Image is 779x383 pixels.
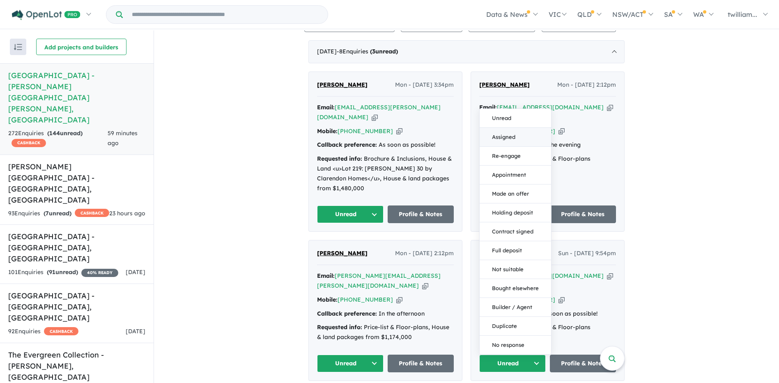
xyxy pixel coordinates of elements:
strong: ( unread) [370,48,398,55]
strong: Requested info: [317,323,362,331]
button: Made an offer [480,185,551,203]
img: sort.svg [14,44,22,50]
button: Assigned [480,128,551,147]
button: Copy [372,113,378,122]
button: Duplicate [480,317,551,336]
span: [DATE] [126,328,145,335]
button: Copy [607,272,613,280]
a: [PERSON_NAME] [317,249,368,258]
button: Copy [558,295,565,304]
span: Mon - [DATE] 3:34pm [395,80,454,90]
button: Not suitable [480,260,551,279]
button: Copy [558,127,565,136]
input: Try estate name, suburb, builder or developer [124,6,326,23]
a: Profile & Notes [388,205,454,223]
h5: [GEOGRAPHIC_DATA] - [GEOGRAPHIC_DATA] , [GEOGRAPHIC_DATA] [8,231,145,264]
button: Contract signed [480,222,551,241]
h5: [PERSON_NAME][GEOGRAPHIC_DATA] - [GEOGRAPHIC_DATA] , [GEOGRAPHIC_DATA] [8,161,145,205]
a: [PERSON_NAME] [317,80,368,90]
span: 7 [46,210,49,217]
button: Unread [317,355,384,372]
span: Mon - [DATE] 2:12pm [395,249,454,258]
button: Copy [607,103,613,112]
strong: Callback preference: [317,310,377,317]
div: Price-list & Floor-plans, House & land packages from $1,174,000 [317,323,454,342]
button: No response [480,336,551,354]
button: Copy [396,127,402,136]
span: CASHBACK [44,327,78,335]
button: Add projects and builders [36,39,126,55]
strong: Callback preference: [317,141,377,148]
h5: [GEOGRAPHIC_DATA] - [PERSON_NAME][GEOGRAPHIC_DATA][PERSON_NAME] , [GEOGRAPHIC_DATA] [8,70,145,125]
span: CASHBACK [11,139,46,147]
button: Unread [317,205,384,223]
span: twilliam... [728,10,757,18]
button: Copy [396,295,402,304]
span: CASHBACK [75,209,109,217]
strong: Mobile: [317,296,338,303]
div: 93 Enquir ies [8,209,109,219]
button: Re-engage [480,147,551,166]
strong: Mobile: [317,127,338,135]
div: [DATE] [308,40,625,63]
strong: Requested info: [317,155,362,162]
div: Brochure & Inclusions, House & Land <u>Lot 219: [PERSON_NAME] 30 by Clarendon Homes</u>, House & ... [317,154,454,193]
span: Mon - [DATE] 2:12pm [557,80,616,90]
div: 272 Enquir ies [8,129,108,148]
span: Sun - [DATE] 9:54pm [558,249,616,258]
a: Profile & Notes [550,355,616,372]
strong: Email: [317,272,335,279]
strong: ( unread) [47,268,78,276]
span: 23 hours ago [109,210,145,217]
span: 144 [49,129,60,137]
a: [EMAIL_ADDRESS][PERSON_NAME][DOMAIN_NAME] [317,104,441,121]
button: Copy [422,281,428,290]
button: Holding deposit [480,203,551,222]
a: [PERSON_NAME] [479,80,530,90]
strong: Email: [317,104,335,111]
img: Openlot PRO Logo White [12,10,80,20]
button: Full deposit [480,241,551,260]
a: [PHONE_NUMBER] [338,127,393,135]
span: - 8 Enquir ies [337,48,398,55]
a: Profile & Notes [550,205,616,223]
strong: Email: [479,104,497,111]
a: [EMAIL_ADDRESS][DOMAIN_NAME] [497,104,604,111]
span: [PERSON_NAME] [317,249,368,257]
button: Bought elsewhere [480,279,551,298]
span: 40 % READY [81,269,118,277]
a: [PERSON_NAME][EMAIL_ADDRESS][PERSON_NAME][DOMAIN_NAME] [317,272,441,289]
div: In the afternoon [317,309,454,319]
span: [PERSON_NAME] [317,81,368,88]
span: [DATE] [126,268,145,276]
a: [PHONE_NUMBER] [338,296,393,303]
div: 92 Enquir ies [8,327,78,337]
strong: ( unread) [47,129,83,137]
h5: [GEOGRAPHIC_DATA] - [GEOGRAPHIC_DATA] , [GEOGRAPHIC_DATA] [8,290,145,323]
a: Profile & Notes [388,355,454,372]
span: 59 minutes ago [108,129,138,147]
span: 91 [49,268,55,276]
strong: ( unread) [44,210,71,217]
button: Appointment [480,166,551,185]
div: 101 Enquir ies [8,268,118,277]
button: Unread [479,355,546,372]
span: [PERSON_NAME] [479,81,530,88]
div: As soon as possible! [317,140,454,150]
span: 3 [372,48,375,55]
button: Unread [480,109,551,128]
div: Unread [479,108,552,355]
button: Builder / Agent [480,298,551,317]
h5: The Evergreen Collection - [PERSON_NAME] , [GEOGRAPHIC_DATA] [8,349,145,383]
